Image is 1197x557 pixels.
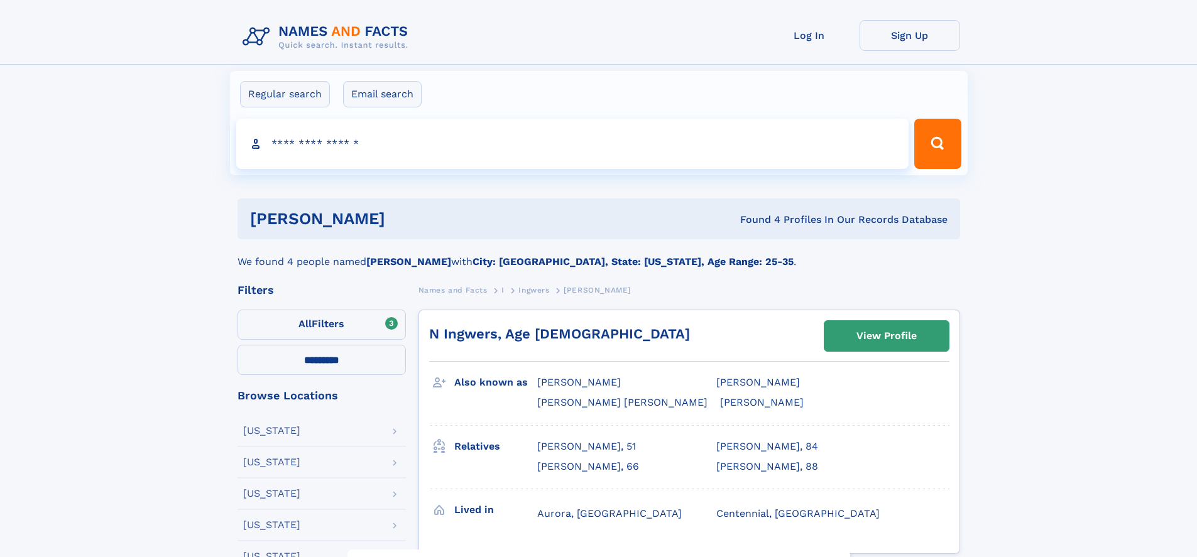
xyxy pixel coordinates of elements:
[716,460,818,473] a: [PERSON_NAME], 88
[343,81,422,107] label: Email search
[243,457,300,467] div: [US_STATE]
[914,119,961,169] button: Search Button
[250,211,563,227] h1: [PERSON_NAME]
[240,81,330,107] label: Regular search
[537,396,708,408] span: [PERSON_NAME] [PERSON_NAME]
[501,282,505,298] a: I
[537,460,639,473] a: [PERSON_NAME], 66
[716,440,818,453] a: [PERSON_NAME], 84
[759,20,860,51] a: Log In
[860,20,960,51] a: Sign Up
[856,322,917,350] div: View Profile
[238,310,406,340] label: Filters
[429,326,690,342] a: N Ingwers, Age [DEMOGRAPHIC_DATA]
[238,390,406,401] div: Browse Locations
[418,282,488,298] a: Names and Facts
[824,321,949,351] a: View Profile
[518,282,549,298] a: Ingwers
[537,376,621,388] span: [PERSON_NAME]
[537,507,682,519] span: Aurora, [GEOGRAPHIC_DATA]
[243,520,300,530] div: [US_STATE]
[454,499,537,521] h3: Lived in
[238,20,418,54] img: Logo Names and Facts
[238,284,406,296] div: Filters
[243,489,300,499] div: [US_STATE]
[473,256,794,268] b: City: [GEOGRAPHIC_DATA], State: [US_STATE], Age Range: 25-35
[298,318,312,330] span: All
[720,396,804,408] span: [PERSON_NAME]
[243,426,300,436] div: [US_STATE]
[501,286,505,295] span: I
[537,440,636,453] a: [PERSON_NAME], 51
[518,286,549,295] span: Ingwers
[454,436,537,457] h3: Relatives
[454,372,537,393] h3: Also known as
[238,239,960,269] div: We found 4 people named with .
[716,507,880,519] span: Centennial, [GEOGRAPHIC_DATA]
[716,376,800,388] span: [PERSON_NAME]
[562,213,948,227] div: Found 4 Profiles In Our Records Database
[564,286,631,295] span: [PERSON_NAME]
[236,119,909,169] input: search input
[366,256,451,268] b: [PERSON_NAME]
